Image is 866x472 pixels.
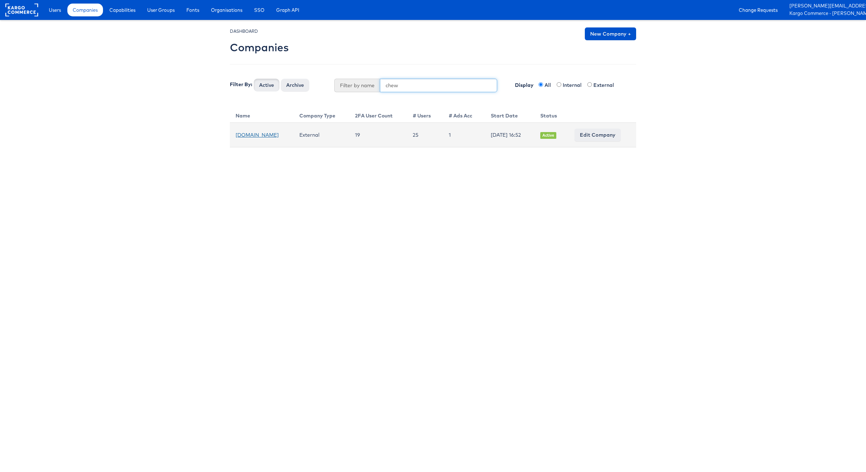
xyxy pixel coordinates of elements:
td: 1 [443,123,485,147]
a: Capabilities [104,4,141,16]
h2: Companies [230,42,289,53]
span: Companies [73,6,98,14]
small: DASHBOARD [230,28,258,34]
td: External [294,123,350,147]
a: Organisations [206,4,248,16]
a: Companies [67,4,103,16]
span: Graph API [276,6,299,14]
span: Active [540,132,557,139]
label: Internal [563,82,586,89]
th: # Users [407,106,443,123]
a: SSO [249,4,270,16]
label: All [545,82,555,89]
label: Display [508,79,537,89]
th: # Ads Acc [443,106,485,123]
span: Filter by name [334,79,380,92]
a: Fonts [181,4,205,16]
a: Graph API [271,4,305,16]
a: New Company + [585,27,636,40]
th: 2FA User Count [349,106,407,123]
span: Capabilities [109,6,135,14]
th: Status [535,106,569,123]
button: Active [254,79,279,91]
a: [PERSON_NAME][EMAIL_ADDRESS][PERSON_NAME][DOMAIN_NAME] [789,2,861,10]
a: Edit Company [574,129,621,141]
a: Kargo Commerce - [PERSON_NAME] [789,10,861,17]
td: [DATE] 16:52 [485,123,535,147]
a: [DOMAIN_NAME] [236,132,279,138]
th: Name [230,106,294,123]
span: User Groups [147,6,175,14]
span: Organisations [211,6,242,14]
a: User Groups [142,4,180,16]
td: 19 [349,123,407,147]
label: External [593,82,618,89]
a: Change Requests [733,4,783,16]
span: Fonts [186,6,199,14]
th: Start Date [485,106,535,123]
td: 25 [407,123,443,147]
a: Users [43,4,66,16]
button: Archive [281,79,309,91]
th: Company Type [294,106,350,123]
label: Filter By: [230,81,252,88]
span: SSO [254,6,264,14]
span: Users [49,6,61,14]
